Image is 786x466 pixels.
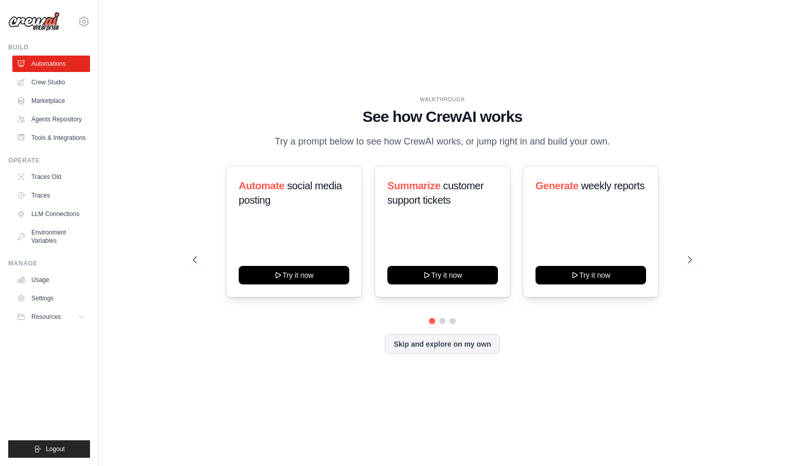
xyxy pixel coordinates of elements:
span: weekly reports [581,180,645,191]
a: Environment Variables [12,224,90,249]
a: Settings [12,290,90,307]
a: Tools & Integrations [12,130,90,146]
a: Agents Repository [12,111,90,128]
div: WALKTHROUGH [193,96,692,103]
h1: See how CrewAI works [193,107,692,126]
button: Logout [8,440,90,458]
a: Traces [12,187,90,204]
a: Crew Studio [12,74,90,91]
a: Automations [12,56,90,72]
span: Automate [239,180,284,191]
button: Try it now [239,266,349,284]
button: Skip and explore on my own [385,334,499,354]
a: LLM Connections [12,206,90,222]
button: Resources [12,309,90,325]
div: Manage [8,259,90,267]
span: Resources [31,313,61,321]
button: Try it now [387,266,498,284]
img: Logo [8,12,60,31]
a: Marketplace [12,93,90,109]
p: Try a prompt below to see how CrewAI works, or jump right in and build your own. [270,134,615,149]
a: Traces Old [12,169,90,185]
span: Generate [535,180,579,191]
button: Try it now [535,266,646,284]
span: Summarize [387,180,440,191]
span: Logout [46,445,65,453]
a: Usage [12,272,90,288]
div: Operate [8,156,90,165]
span: social media posting [239,180,342,206]
div: Build [8,43,90,51]
span: customer support tickets [387,180,484,206]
